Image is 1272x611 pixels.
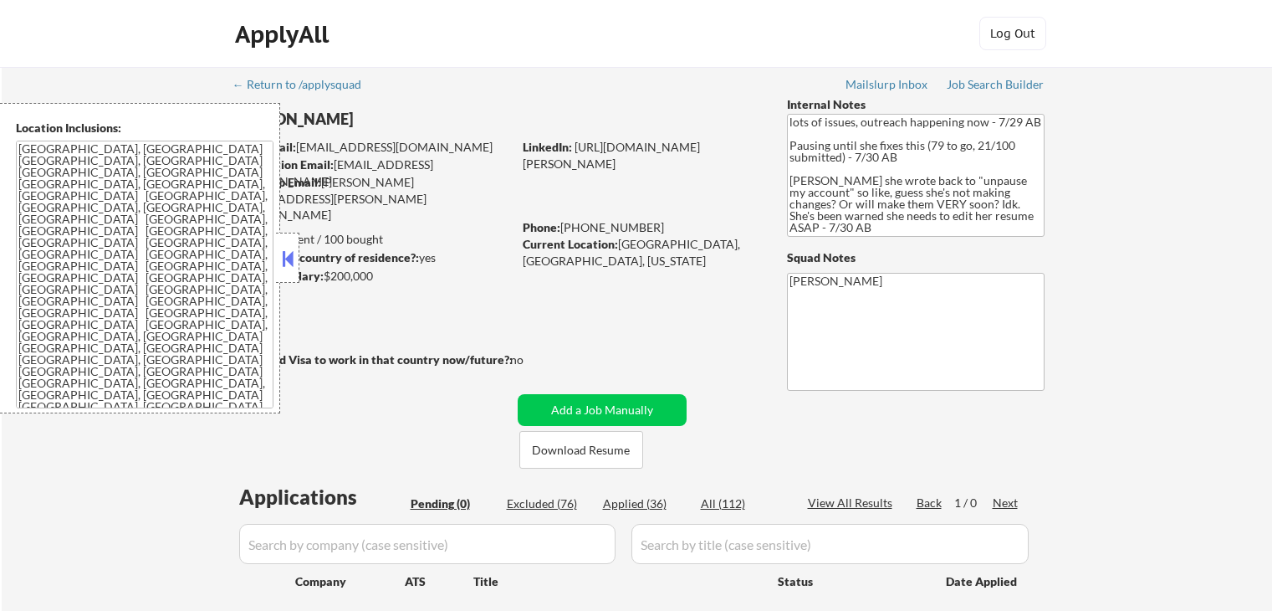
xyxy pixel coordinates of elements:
div: Date Applied [946,573,1019,590]
div: Excluded (76) [507,495,590,512]
a: Job Search Builder [947,78,1045,95]
div: Status [778,566,922,596]
div: [PERSON_NAME] [234,109,578,130]
strong: Can work in country of residence?: [233,250,419,264]
button: Log Out [979,17,1046,50]
strong: Phone: [523,220,560,234]
a: ← Return to /applysquad [232,78,377,95]
strong: LinkedIn: [523,140,572,154]
div: no [510,352,558,368]
div: Next [993,495,1019,511]
div: $200,000 [233,268,512,285]
div: ← Return to /applysquad [232,79,377,90]
div: 36 sent / 100 bought [233,231,512,248]
a: Mailslurp Inbox [845,78,929,95]
div: Pending (0) [411,495,494,512]
div: [PERSON_NAME][EMAIL_ADDRESS][PERSON_NAME][DOMAIN_NAME] [234,174,512,223]
div: ATS [405,573,473,590]
div: Company [295,573,405,590]
button: Download Resume [519,431,643,469]
div: Location Inclusions: [16,120,273,136]
strong: Current Location: [523,237,618,251]
div: Back [917,495,943,511]
div: All (112) [701,495,784,512]
div: View All Results [808,495,897,511]
div: Title [473,573,762,590]
div: [PHONE_NUMBER] [523,219,759,236]
input: Search by company (case sensitive) [239,524,616,564]
div: [GEOGRAPHIC_DATA], [GEOGRAPHIC_DATA], [US_STATE] [523,236,759,269]
div: [EMAIL_ADDRESS][DOMAIN_NAME] [235,157,512,189]
div: ApplyAll [235,20,334,49]
a: [URL][DOMAIN_NAME][PERSON_NAME] [523,140,700,171]
button: Add a Job Manually [518,394,687,426]
div: [EMAIL_ADDRESS][DOMAIN_NAME] [235,139,512,156]
div: Mailslurp Inbox [845,79,929,90]
div: 1 / 0 [954,495,993,511]
div: Applied (36) [603,495,687,512]
input: Search by title (case sensitive) [631,524,1029,564]
div: Internal Notes [787,96,1045,113]
div: Applications [239,487,405,507]
div: Squad Notes [787,249,1045,266]
div: Job Search Builder [947,79,1045,90]
div: yes [233,249,507,266]
strong: Will need Visa to work in that country now/future?: [234,352,513,367]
